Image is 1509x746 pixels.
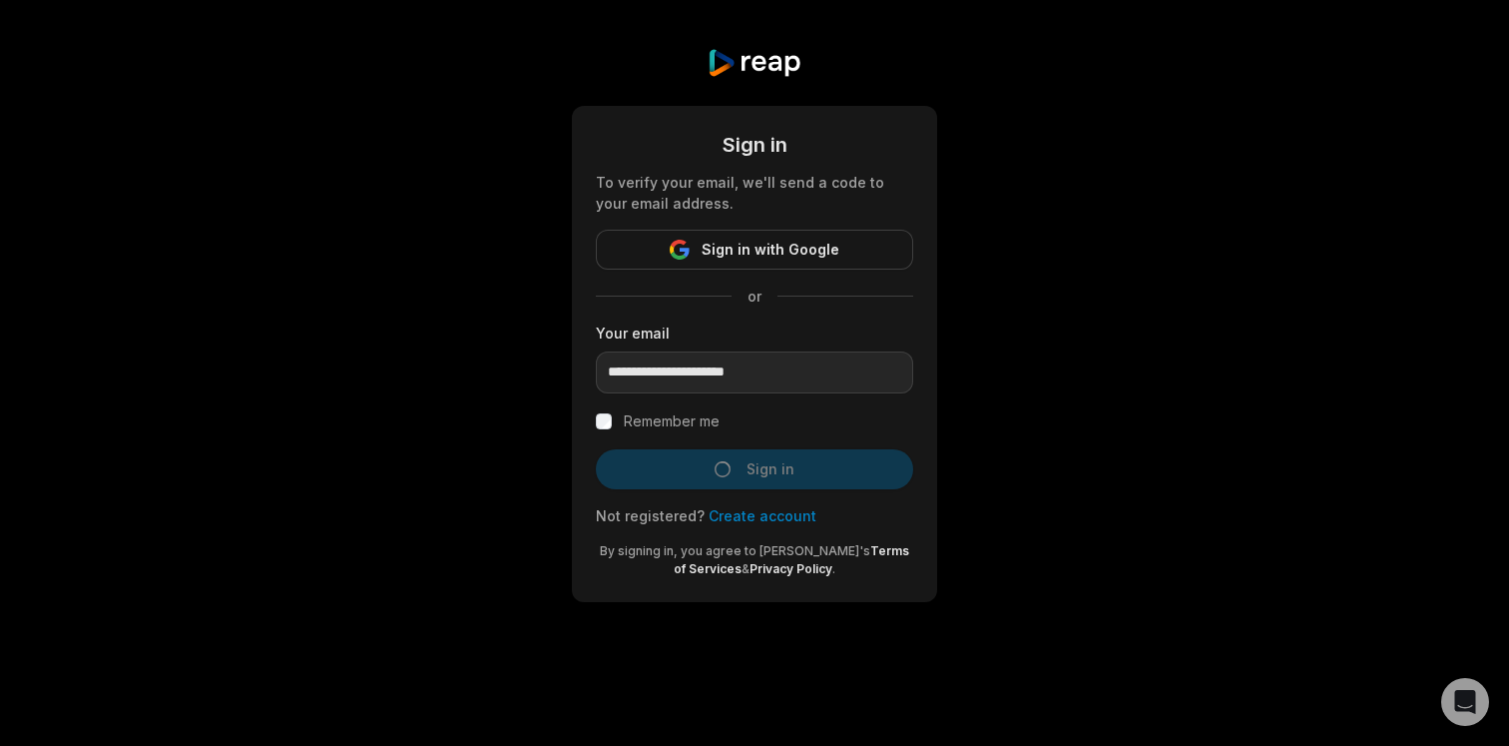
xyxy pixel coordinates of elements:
span: Sign in with Google [702,238,839,262]
span: & [742,561,750,576]
button: Sign in with Google [596,230,913,270]
div: Open Intercom Messenger [1441,678,1489,726]
img: reap [707,48,801,78]
div: To verify your email, we'll send a code to your email address. [596,172,913,214]
a: Terms of Services [674,543,909,576]
span: or [732,286,777,307]
a: Create account [709,507,816,524]
span: . [832,561,835,576]
a: Privacy Policy [750,561,832,576]
label: Remember me [624,409,720,433]
span: By signing in, you agree to [PERSON_NAME]'s [600,543,870,558]
label: Your email [596,323,913,344]
span: Not registered? [596,507,705,524]
div: Sign in [596,130,913,160]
